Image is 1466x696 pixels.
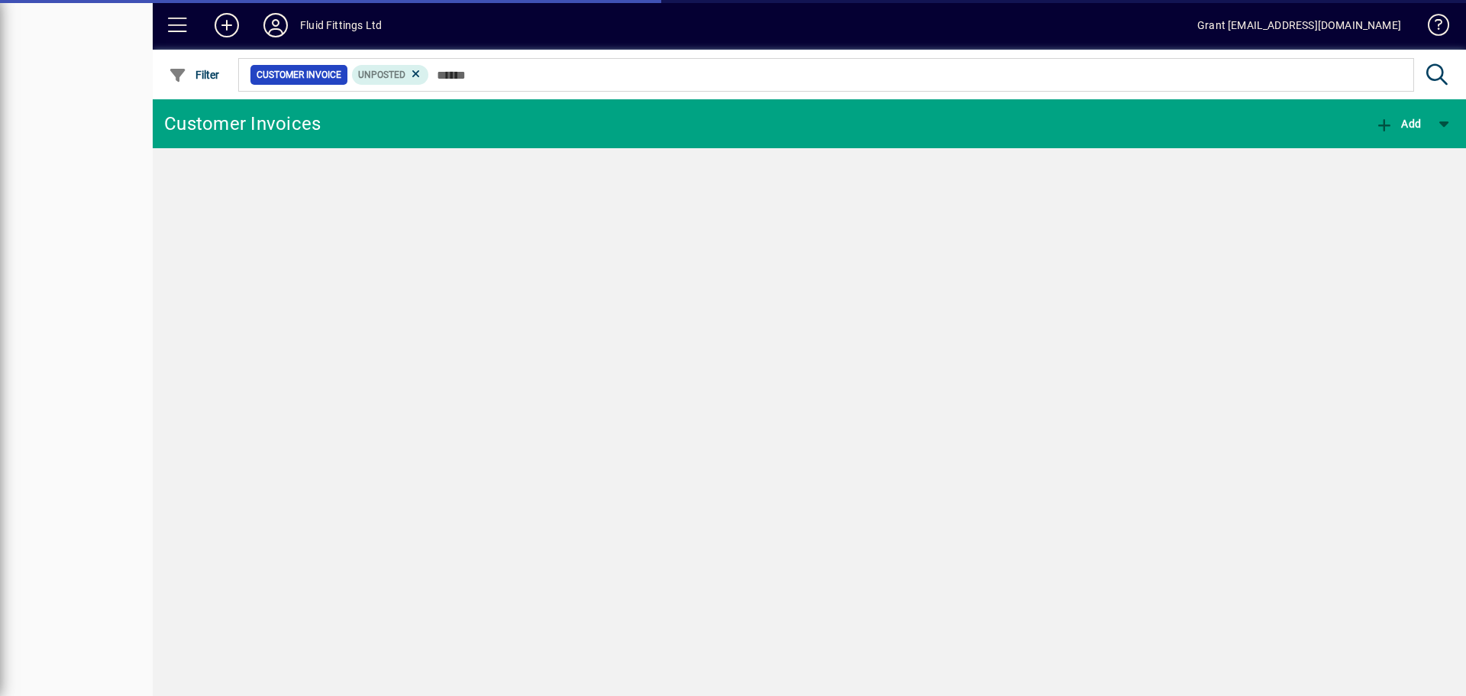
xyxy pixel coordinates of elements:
button: Add [1371,110,1425,138]
button: Profile [251,11,300,39]
span: Unposted [358,70,405,80]
span: Add [1375,118,1421,130]
button: Filter [165,61,224,89]
div: Fluid Fittings Ltd [300,13,382,37]
span: Filter [169,69,220,81]
mat-chip: Customer Invoice Status: Unposted [352,65,429,85]
div: Grant [EMAIL_ADDRESS][DOMAIN_NAME] [1197,13,1401,37]
a: Knowledge Base [1416,3,1447,53]
div: Customer Invoices [164,112,321,136]
span: Customer Invoice [257,67,341,83]
button: Add [202,11,251,39]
